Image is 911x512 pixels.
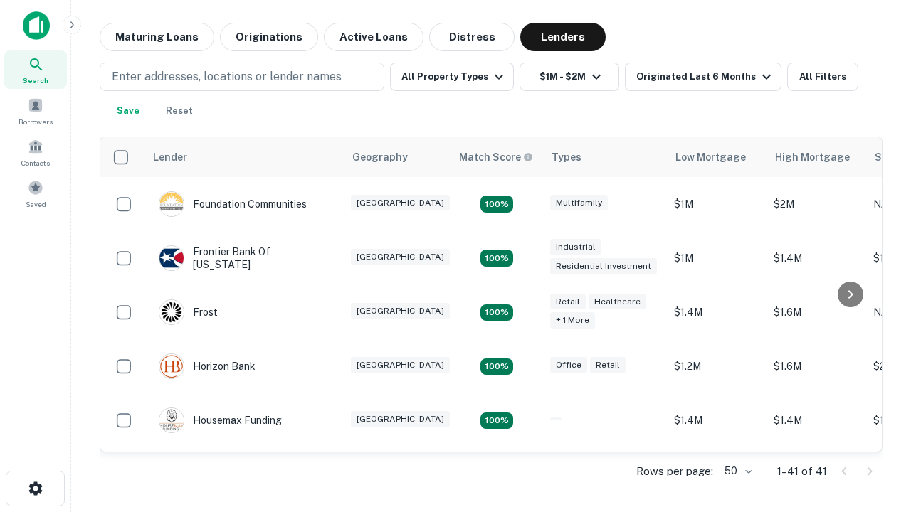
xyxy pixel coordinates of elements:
[157,97,202,125] button: Reset
[159,246,184,270] img: picture
[667,339,767,393] td: $1.2M
[480,196,513,213] div: Matching Properties: 4, hasApolloMatch: undefined
[767,393,866,447] td: $1.4M
[840,398,911,466] iframe: Chat Widget
[767,285,866,339] td: $1.6M
[550,239,601,255] div: Industrial
[767,339,866,393] td: $1.6M
[159,191,307,217] div: Foundation Communities
[775,149,850,166] div: High Mortgage
[480,412,513,430] div: Matching Properties: 4, hasApolloMatch: undefined
[351,195,450,211] div: [GEOGRAPHIC_DATA]
[451,137,543,177] th: Capitalize uses an advanced AI algorithm to match your search with the best lender. The match sco...
[159,354,184,378] img: picture
[459,149,530,165] h6: Match Score
[100,23,214,51] button: Maturing Loans
[550,357,587,373] div: Office
[159,245,330,271] div: Frontier Bank Of [US_STATE]
[4,50,67,89] a: Search
[112,68,342,85] p: Enter addresses, locations or lender names
[520,63,619,91] button: $1M - $2M
[667,393,767,447] td: $1.4M
[636,68,775,85] div: Originated Last 6 Months
[719,461,754,481] div: 50
[480,250,513,267] div: Matching Properties: 4, hasApolloMatch: undefined
[480,304,513,321] div: Matching Properties: 4, hasApolloMatch: undefined
[589,294,646,310] div: Healthcare
[787,63,858,91] button: All Filters
[459,149,533,165] div: Capitalize uses an advanced AI algorithm to match your search with the best lender. The match sco...
[100,63,384,91] button: Enter addresses, locations or lender names
[4,133,67,171] a: Contacts
[625,63,781,91] button: Originated Last 6 Months
[23,11,50,40] img: capitalize-icon.png
[636,463,713,480] p: Rows per page:
[21,157,50,169] span: Contacts
[550,195,608,211] div: Multifamily
[344,137,451,177] th: Geography
[19,116,53,127] span: Borrowers
[351,411,450,427] div: [GEOGRAPHIC_DATA]
[520,23,606,51] button: Lenders
[550,312,595,329] div: + 1 more
[480,358,513,375] div: Matching Properties: 4, hasApolloMatch: undefined
[26,198,46,210] span: Saved
[767,447,866,501] td: $1.6M
[543,137,667,177] th: Types
[667,177,767,231] td: $1M
[153,149,187,166] div: Lender
[667,285,767,339] td: $1.4M
[351,357,450,373] div: [GEOGRAPHIC_DATA]
[159,353,256,379] div: Horizon Bank
[550,258,657,274] div: Residential Investment
[159,192,184,216] img: picture
[667,231,767,285] td: $1M
[667,137,767,177] th: Low Mortgage
[144,137,344,177] th: Lender
[429,23,515,51] button: Distress
[159,300,184,324] img: picture
[159,299,218,325] div: Frost
[4,174,67,213] a: Saved
[767,231,866,285] td: $1.4M
[552,149,581,166] div: Types
[390,63,514,91] button: All Property Types
[351,249,450,265] div: [GEOGRAPHIC_DATA]
[675,149,746,166] div: Low Mortgage
[23,75,48,86] span: Search
[767,137,866,177] th: High Mortgage
[767,177,866,231] td: $2M
[667,447,767,501] td: $1.4M
[777,463,827,480] p: 1–41 of 41
[324,23,423,51] button: Active Loans
[352,149,408,166] div: Geography
[590,357,626,373] div: Retail
[220,23,318,51] button: Originations
[105,97,151,125] button: Save your search to get updates of matches that match your search criteria.
[159,407,282,433] div: Housemax Funding
[4,92,67,130] a: Borrowers
[351,303,450,319] div: [GEOGRAPHIC_DATA]
[159,408,184,432] img: picture
[550,294,586,310] div: Retail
